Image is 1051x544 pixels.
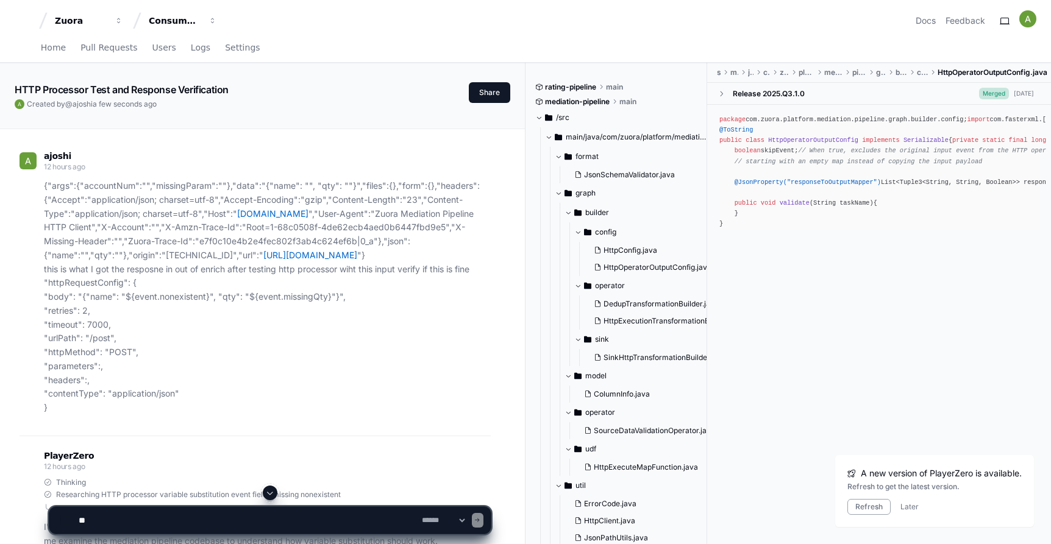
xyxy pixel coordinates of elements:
[545,97,610,107] span: mediation-pipeline
[585,444,596,454] span: udf
[56,478,86,487] span: Thinking
[579,386,720,403] button: ColumnInfo.java
[946,15,985,27] button: Feedback
[579,459,720,476] button: HttpExecuteMapFunction.java
[847,499,891,515] button: Refresh
[604,353,726,362] span: SinkHttpTransformationBuilder.java
[44,179,491,415] p: {"args":{"accountNum":"","missingParam":""},"data":"{"name": "", "qty": ""}","files":{},"form":{}...
[574,222,737,242] button: config
[575,152,599,161] span: format
[735,178,881,186] span: @JsonProperty("responseToOutputMapper")
[566,132,708,142] span: main/java/com/zuora/platform/mediation/pipeline
[15,83,229,96] app-text-character-animate: HTTP Processor Test and Response Verification
[896,68,907,77] span: builder
[585,408,615,417] span: operator
[565,203,727,222] button: builder
[982,136,1005,144] span: static
[589,242,730,259] button: HttpConfig.java
[589,349,730,366] button: SinkHttpTransformationBuilder.java
[585,371,607,381] span: model
[606,82,623,92] span: main
[80,34,137,62] a: Pull Requests
[799,68,814,77] span: platform
[191,44,210,51] span: Logs
[574,405,582,420] svg: Directory
[768,136,858,144] span: HttpOperatorOutputConfig
[44,162,85,171] span: 12 hours ago
[810,199,874,207] span: (String taskName)
[574,330,737,349] button: sink
[1008,136,1027,144] span: final
[574,442,582,456] svg: Directory
[574,205,582,220] svg: Directory
[1014,89,1034,98] div: [DATE]
[556,113,569,122] span: /src
[565,186,572,200] svg: Directory
[555,183,718,203] button: graph
[15,99,24,109] img: ACg8ocKOqf3Yu6uWb325nD0TzhNDPHi5PgI8sSqHlOPJh8a6EJA9xQ=s96-c
[191,34,210,62] a: Logs
[41,34,66,62] a: Home
[575,188,596,198] span: graph
[50,10,128,32] button: Zuora
[545,82,596,92] span: rating-pipeline
[746,136,764,144] span: class
[719,115,1039,229] div: com.zuora.platform.mediation.pipeline.graph.builder.config; com.fasterxml.[PERSON_NAME].annotatio...
[967,116,990,123] span: import
[44,462,85,471] span: 12 hours ago
[916,15,936,27] a: Docs
[545,127,708,147] button: main/java/com/zuora/platform/mediation/pipeline
[55,15,107,27] div: Zuora
[80,44,137,51] span: Pull Requests
[719,136,742,144] span: public
[225,34,260,62] a: Settings
[152,44,176,51] span: Users
[952,136,978,144] span: private
[584,225,591,239] svg: Directory
[595,227,616,237] span: config
[735,158,983,165] span: // starting with an empty map instead of copying the input payload
[44,151,71,161] span: ajoshi
[1031,136,1046,144] span: long
[225,44,260,51] span: Settings
[565,149,572,164] svg: Directory
[604,263,711,272] span: HttpOperatorOutputConfig.java
[780,68,789,77] span: zuora
[41,44,66,51] span: Home
[852,68,866,77] span: pipeline
[584,278,591,293] svg: Directory
[535,108,698,127] button: /src
[604,246,657,255] span: HttpConfig.java
[903,136,949,144] span: Serializable
[594,462,698,472] span: HttpExecuteMapFunction.java
[73,99,93,108] span: ajoshi
[565,403,727,422] button: operator
[149,15,201,27] div: Consumption
[585,208,609,217] span: builder
[144,10,222,32] button: Consumption
[589,295,739,313] button: DedupTransformationBuilder.java
[748,68,754,77] span: java
[575,481,586,490] span: util
[27,99,157,109] span: Created by
[93,99,157,108] span: a few seconds ago
[719,126,753,133] span: @ToString
[584,170,675,180] span: JsonSchemaValidator.java
[65,99,73,108] span: @
[917,68,928,77] span: config
[595,334,609,344] span: sink
[555,476,718,495] button: util
[733,89,805,99] div: Release 2025.Q3.1.0
[876,68,886,77] span: graph
[735,199,757,207] span: public
[545,110,552,125] svg: Directory
[619,97,636,107] span: main
[594,426,715,436] span: SourceDataValidationOperator.java
[717,68,721,77] span: src
[938,68,1047,77] span: HttpOperatorOutputConfig.java
[579,422,720,439] button: SourceDataValidationOperator.java
[862,136,900,144] span: implements
[565,478,572,493] svg: Directory
[979,88,1009,99] span: Merged
[555,147,718,166] button: format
